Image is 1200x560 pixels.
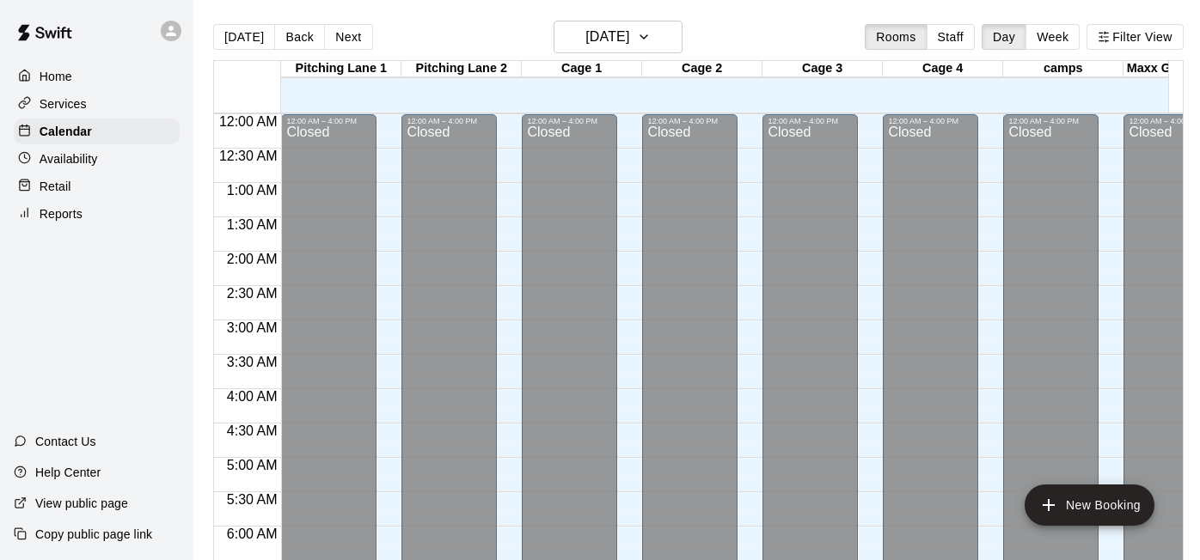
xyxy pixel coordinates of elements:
div: Cage 2 [642,61,762,77]
span: 2:00 AM [223,252,282,266]
span: 1:00 AM [223,183,282,198]
p: Help Center [35,464,101,481]
div: Cage 4 [883,61,1003,77]
div: 12:00 AM – 4:00 PM [647,117,732,125]
h6: [DATE] [585,25,629,49]
a: Reports [14,201,180,227]
div: 12:00 AM – 4:00 PM [888,117,973,125]
div: 12:00 AM – 4:00 PM [286,117,371,125]
div: 12:00 AM – 4:00 PM [527,117,612,125]
button: Day [982,24,1026,50]
button: [DATE] [213,24,275,50]
p: Contact Us [35,433,96,450]
a: Home [14,64,180,89]
span: 12:30 AM [215,149,282,163]
span: 2:30 AM [223,286,282,301]
button: [DATE] [554,21,683,53]
span: 3:00 AM [223,320,282,335]
button: Staff [927,24,976,50]
span: 3:30 AM [223,355,282,369]
p: View public page [35,495,128,512]
p: Calendar [40,123,92,140]
div: 12:00 AM – 4:00 PM [768,117,853,125]
span: 6:00 AM [223,527,282,541]
button: add [1025,484,1154,526]
span: 5:30 AM [223,492,282,507]
span: 12:00 AM [215,114,282,129]
a: Availability [14,146,180,172]
a: Calendar [14,119,180,144]
button: Next [324,24,372,50]
span: 4:30 AM [223,423,282,438]
button: Week [1026,24,1080,50]
a: Retail [14,173,180,199]
button: Filter View [1087,24,1183,50]
button: Rooms [865,24,927,50]
span: 1:30 AM [223,217,282,232]
p: Copy public page link [35,526,152,543]
p: Reports [40,205,83,222]
p: Services [40,95,87,113]
div: Pitching Lane 2 [401,61,522,77]
div: 12:00 AM – 4:00 PM [1008,117,1093,125]
div: Cage 1 [522,61,642,77]
p: Retail [40,178,71,195]
div: Cage 3 [762,61,883,77]
span: 5:00 AM [223,458,282,472]
p: Home [40,68,72,85]
div: Pitching Lane 1 [281,61,401,77]
button: Back [274,24,325,50]
div: 12:00 AM – 4:00 PM [407,117,492,125]
span: 4:00 AM [223,389,282,404]
a: Services [14,91,180,117]
div: camps [1003,61,1123,77]
p: Availability [40,150,98,167]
